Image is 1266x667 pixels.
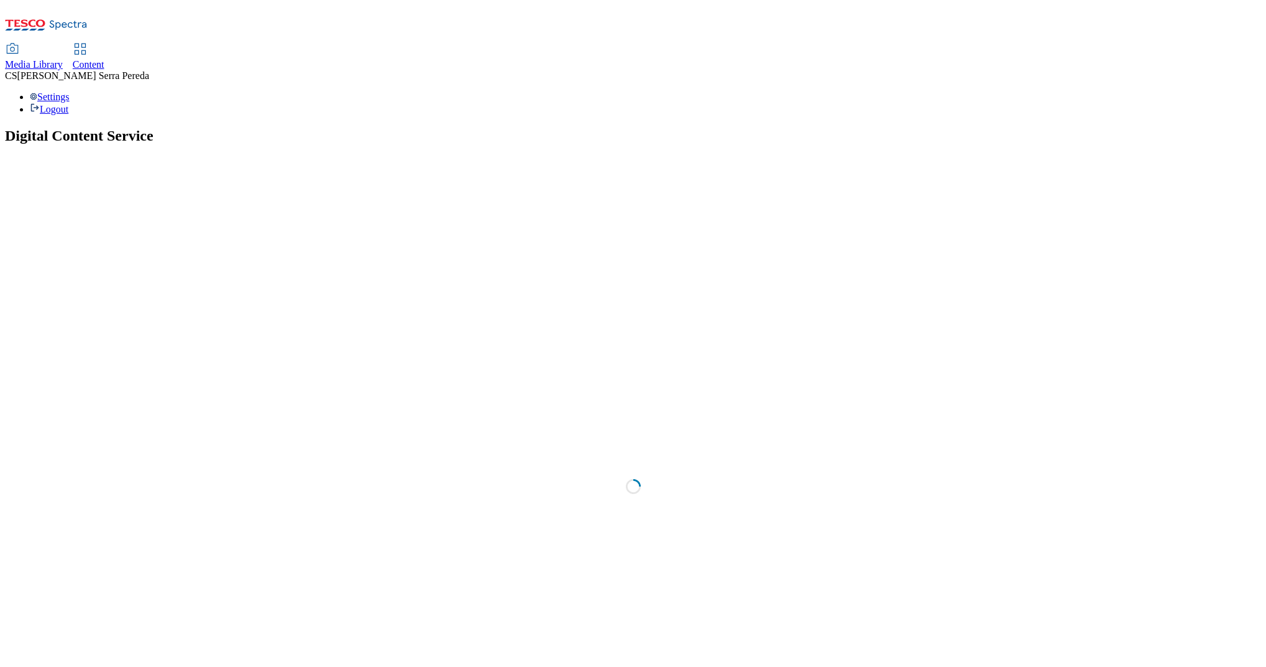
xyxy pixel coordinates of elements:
a: Logout [30,104,68,114]
span: Content [73,59,104,70]
h1: Digital Content Service [5,128,1261,144]
span: Media Library [5,59,63,70]
a: Settings [30,91,70,102]
a: Content [73,44,104,70]
a: Media Library [5,44,63,70]
span: [PERSON_NAME] Serra Pereda [17,70,149,81]
span: CS [5,70,17,81]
